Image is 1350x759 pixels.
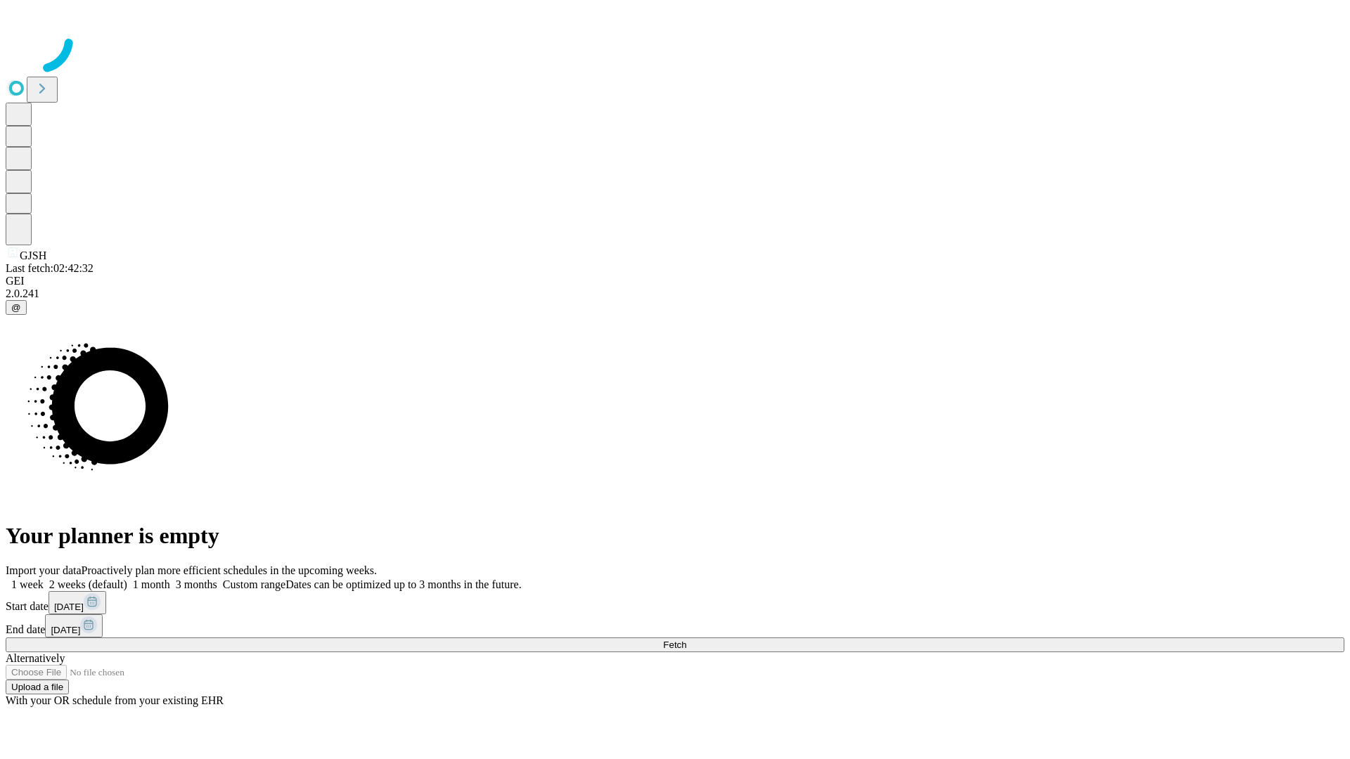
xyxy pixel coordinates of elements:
[20,249,46,261] span: GJSH
[45,614,103,637] button: [DATE]
[6,614,1344,637] div: End date
[6,652,65,664] span: Alternatively
[176,578,217,590] span: 3 months
[49,578,127,590] span: 2 weeks (default)
[6,564,82,576] span: Import your data
[6,591,1344,614] div: Start date
[49,591,106,614] button: [DATE]
[51,625,80,635] span: [DATE]
[6,680,69,694] button: Upload a file
[6,287,1344,300] div: 2.0.241
[11,578,44,590] span: 1 week
[6,275,1344,287] div: GEI
[6,300,27,315] button: @
[223,578,285,590] span: Custom range
[6,523,1344,549] h1: Your planner is empty
[82,564,377,576] span: Proactively plan more efficient schedules in the upcoming weeks.
[11,302,21,313] span: @
[6,694,224,706] span: With your OR schedule from your existing EHR
[133,578,170,590] span: 1 month
[663,640,686,650] span: Fetch
[6,637,1344,652] button: Fetch
[54,602,84,612] span: [DATE]
[6,262,94,274] span: Last fetch: 02:42:32
[285,578,521,590] span: Dates can be optimized up to 3 months in the future.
